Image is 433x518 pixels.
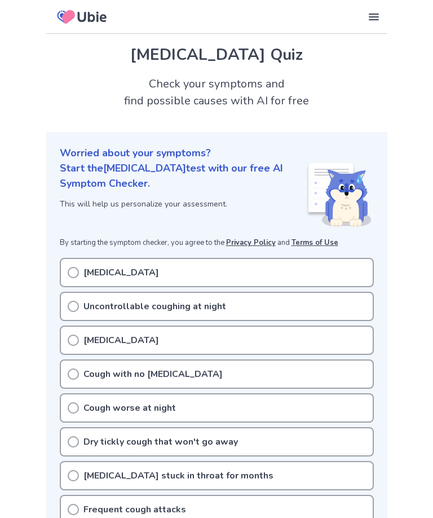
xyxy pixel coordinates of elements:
[83,266,159,279] p: [MEDICAL_DATA]
[60,238,374,249] p: By starting the symptom checker, you agree to the and
[46,76,387,109] h2: Check your symptoms and find possible causes with AI for free
[226,238,276,248] a: Privacy Policy
[60,43,374,67] h1: [MEDICAL_DATA] Quiz
[83,401,176,415] p: Cough worse at night
[60,146,374,161] p: Worried about your symptoms?
[60,161,306,191] p: Start the [MEDICAL_DATA] test with our free AI Symptom Checker.
[60,198,306,210] p: This will help us personalize your assessment.
[83,503,186,516] p: Frequent cough attacks
[83,300,226,313] p: Uncontrollable coughing at night
[83,367,223,381] p: Cough with no [MEDICAL_DATA]
[83,469,273,482] p: [MEDICAL_DATA] stuck in throat for months
[83,435,238,449] p: Dry tickly cough that won't go away
[306,163,372,226] img: Shiba
[291,238,338,248] a: Terms of Use
[83,333,159,347] p: [MEDICAL_DATA]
